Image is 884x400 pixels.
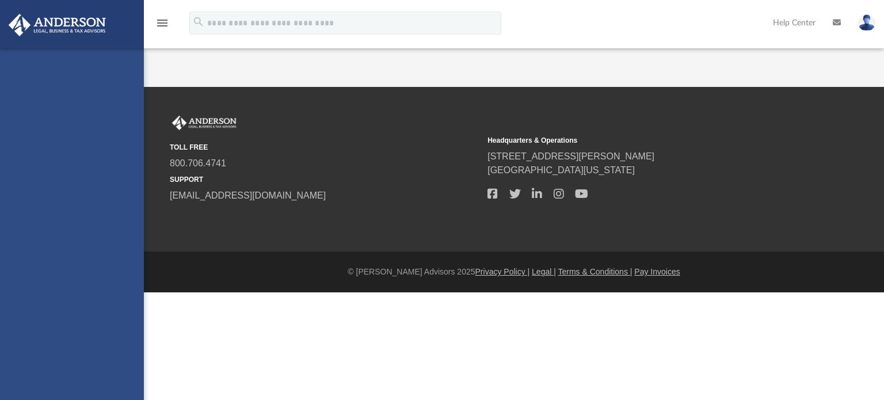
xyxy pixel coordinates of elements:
small: TOLL FREE [170,142,479,153]
a: Pay Invoices [634,267,680,276]
img: Anderson Advisors Platinum Portal [5,14,109,36]
a: [EMAIL_ADDRESS][DOMAIN_NAME] [170,191,326,200]
a: Privacy Policy | [475,267,530,276]
a: Terms & Conditions | [558,267,632,276]
div: © [PERSON_NAME] Advisors 2025 [144,266,884,278]
a: 800.706.4741 [170,158,226,168]
small: Headquarters & Operations [487,135,797,146]
i: menu [155,16,169,30]
img: Anderson Advisors Platinum Portal [170,116,239,131]
a: [STREET_ADDRESS][PERSON_NAME] [487,151,654,161]
img: User Pic [858,14,875,31]
small: SUPPORT [170,174,479,185]
a: [GEOGRAPHIC_DATA][US_STATE] [487,165,635,175]
a: menu [155,22,169,30]
i: search [192,16,205,28]
a: Legal | [532,267,556,276]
